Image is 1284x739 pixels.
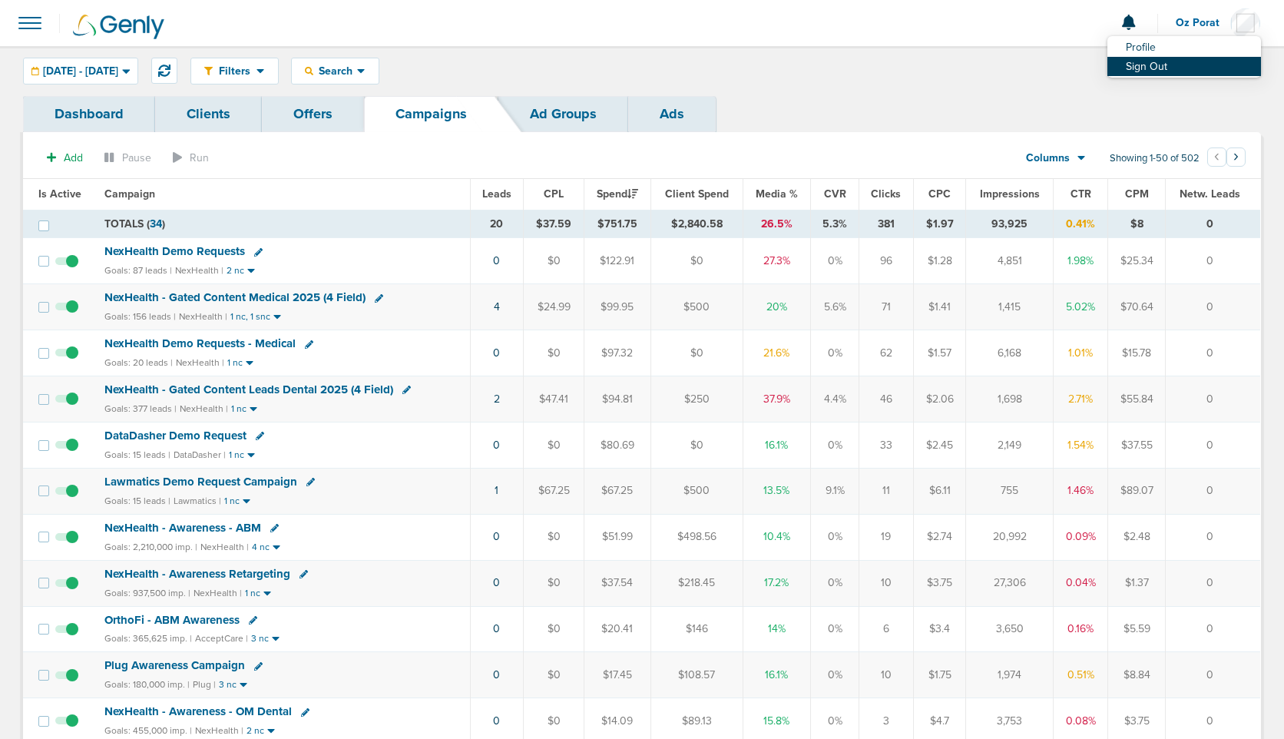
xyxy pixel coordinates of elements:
small: Goals: 2,210,000 imp. | [104,542,197,553]
td: 71 [859,284,914,330]
td: 27.3% [743,238,810,284]
span: Showing 1-50 of 502 [1110,152,1200,165]
td: $8.84 [1108,652,1166,698]
td: 0% [811,652,859,698]
small: DataDasher | [174,449,226,460]
td: 2,149 [966,422,1054,468]
td: $6.11 [913,468,966,514]
td: $3.4 [913,606,966,652]
td: 19 [859,514,914,560]
small: NexHealth | [200,542,249,552]
td: $2.74 [913,514,966,560]
a: Ad Groups [498,96,628,132]
td: $80.69 [584,422,650,468]
td: $751.75 [584,210,650,238]
small: Goals: 365,625 imp. | [104,633,192,645]
td: $89.07 [1108,468,1166,514]
span: Netw. Leads [1180,187,1240,200]
td: $2.48 [1108,514,1166,560]
td: $0 [524,560,584,606]
a: 0 [493,622,500,635]
td: $51.99 [584,514,650,560]
td: 1,415 [966,284,1054,330]
a: 2 [494,393,500,406]
span: NexHealth - Awareness - ABM [104,521,261,535]
td: 10 [859,652,914,698]
td: 0.09% [1054,514,1108,560]
td: 4,851 [966,238,1054,284]
td: 1.98% [1054,238,1108,284]
td: $24.99 [524,284,584,330]
span: DataDasher Demo Request [104,429,247,442]
span: CPL [544,187,564,200]
span: NexHealth Demo Requests [104,244,245,258]
td: $0 [524,238,584,284]
td: $1.57 [913,330,966,376]
td: 0% [811,330,859,376]
span: Client Spend [665,187,729,200]
small: 1 nc [231,403,247,415]
small: Goals: 87 leads | [104,265,172,277]
td: 0 [1166,468,1260,514]
td: 3,650 [966,606,1054,652]
span: Media % [756,187,798,200]
td: 96 [859,238,914,284]
td: $0 [651,422,743,468]
td: $146 [651,606,743,652]
td: TOTALS ( ) [95,210,470,238]
td: 10.4% [743,514,810,560]
td: $70.64 [1108,284,1166,330]
span: OrthoFi - ABM Awareness [104,613,240,627]
td: $20.41 [584,606,650,652]
td: $0 [524,422,584,468]
a: 4 [494,300,500,313]
td: 93,925 [966,210,1054,238]
small: 1 nc [245,588,260,599]
td: $1.37 [1108,560,1166,606]
td: 0% [811,238,859,284]
span: NexHealth - Gated Content Leads Dental 2025 (4 Field) [104,383,393,396]
td: 33 [859,422,914,468]
span: CTR [1071,187,1091,200]
small: NexHealth | [180,403,228,414]
small: Plug | [193,679,216,690]
td: 0% [811,422,859,468]
td: 46 [859,376,914,423]
td: 20% [743,284,810,330]
td: 5.6% [811,284,859,330]
td: 20 [470,210,524,238]
span: CPC [928,187,951,200]
td: 0 [1166,376,1260,423]
td: 10 [859,560,914,606]
td: $67.25 [524,468,584,514]
small: Goals: 20 leads | [104,357,173,369]
a: 0 [493,254,500,267]
span: Spend [597,187,638,200]
td: 11 [859,468,914,514]
a: 0 [493,714,500,727]
span: CPM [1125,187,1149,200]
td: 0 [1166,560,1260,606]
td: 0% [811,514,859,560]
small: Goals: 15 leads | [104,495,170,507]
small: Goals: 937,500 imp. | [104,588,190,599]
td: 0 [1166,606,1260,652]
td: $0 [524,514,584,560]
small: Goals: 455,000 imp. | [104,725,192,737]
span: NexHealth - Awareness - OM Dental [104,704,292,718]
span: Filters [213,65,256,78]
small: NexHealth | [179,311,227,322]
td: 755 [966,468,1054,514]
small: NexHealth | [194,588,242,598]
td: 0 [1166,652,1260,698]
td: $1.75 [913,652,966,698]
a: 1 [495,484,498,497]
a: 0 [493,439,500,452]
td: 21.6% [743,330,810,376]
span: Lawmatics Demo Request Campaign [104,475,297,489]
td: $5.59 [1108,606,1166,652]
img: Genly [73,15,164,39]
span: Campaign [104,187,155,200]
a: 0 [493,668,500,681]
small: 1 nc [229,449,244,461]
